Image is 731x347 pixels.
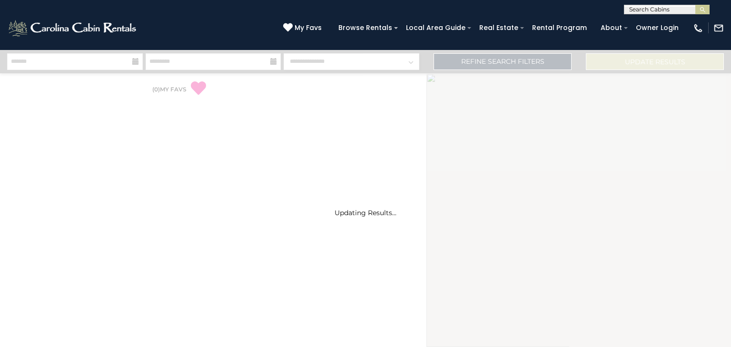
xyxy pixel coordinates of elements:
img: phone-regular-white.png [693,23,703,33]
a: Rental Program [527,20,592,35]
a: My Favs [283,23,324,33]
a: Real Estate [474,20,523,35]
a: Local Area Guide [401,20,470,35]
a: Owner Login [631,20,683,35]
span: My Favs [295,23,322,33]
a: Browse Rentals [334,20,397,35]
a: About [596,20,627,35]
img: mail-regular-white.png [713,23,724,33]
img: White-1-2.png [7,19,139,38]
